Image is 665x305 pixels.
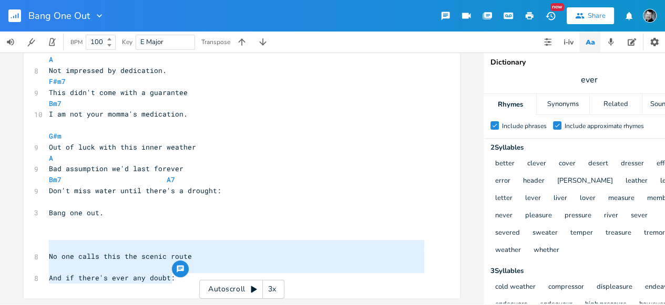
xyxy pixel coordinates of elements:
span: And if there's ever any doubt: [49,273,175,282]
button: pressure [565,212,591,220]
button: error [495,177,510,186]
button: never [495,212,513,220]
span: ever [581,74,598,86]
span: E Major [140,37,163,47]
button: whether [534,246,559,255]
button: clever [527,160,546,169]
button: New [540,6,561,25]
button: desert [588,160,608,169]
span: No one calls this the scenic route [49,251,192,261]
button: severed [495,229,520,238]
button: treasure [606,229,631,238]
button: Share [567,7,614,24]
button: dresser [621,160,644,169]
div: Key [122,39,132,45]
span: Bm7 [49,99,62,108]
div: New [550,3,564,11]
span: A [49,153,53,163]
button: displeasure [597,283,632,292]
button: river [604,212,618,220]
span: A7 [167,175,175,184]
span: F#m7 [49,77,66,86]
button: cold weather [495,283,536,292]
button: letter [495,194,513,203]
div: Transpose [201,39,230,45]
div: BPM [70,39,83,45]
span: G#m [49,131,62,141]
div: 3x [263,280,282,299]
img: Timothy James [643,9,657,23]
span: Bm7 [49,175,62,184]
div: Related [590,94,642,115]
span: Out of luck with this inner weather [49,142,196,152]
button: tremor [644,229,665,238]
span: Don't miss water until there's a drought: [49,186,221,195]
button: header [523,177,545,186]
span: Not impressed by dedication. [49,66,167,75]
span: Don't name another song for me I'm [49,44,192,54]
div: Rhymes [484,94,536,115]
span: Bang One Out [28,11,90,20]
div: Share [588,11,606,20]
button: [PERSON_NAME] [557,177,613,186]
div: Include approximate rhymes [565,123,644,129]
span: I am not your momma's medication. [49,109,188,119]
button: lover [580,194,596,203]
button: compressor [548,283,584,292]
div: Autoscroll [199,280,284,299]
button: pleasure [525,212,552,220]
span: This didn't come with a guarantee [49,88,188,97]
button: lever [525,194,541,203]
span: A [49,55,53,64]
button: sweater [533,229,558,238]
span: Bang one out. [49,208,104,217]
button: measure [608,194,635,203]
div: Include phrases [502,123,547,129]
button: leather [626,177,648,186]
button: liver [554,194,567,203]
div: Synonyms [537,94,589,115]
button: temper [570,229,593,238]
button: weather [495,246,521,255]
button: cover [559,160,576,169]
button: better [495,160,515,169]
button: sever [631,212,648,220]
span: Bad assumption we'd last forever [49,164,183,173]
